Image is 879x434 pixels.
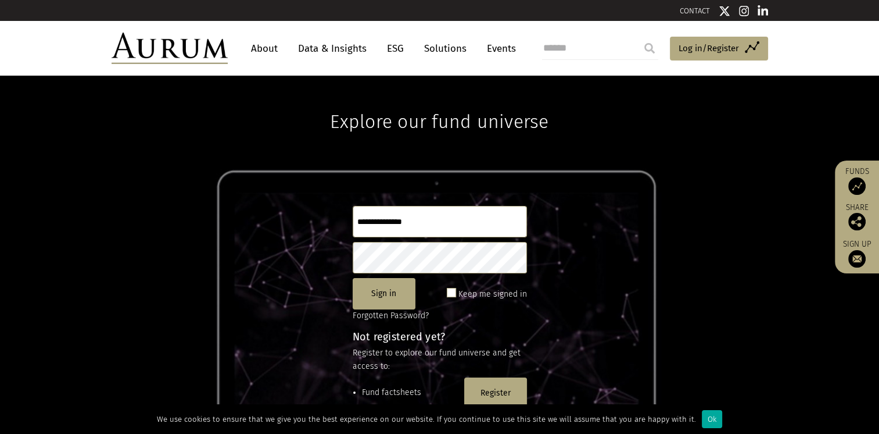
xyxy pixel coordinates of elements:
[758,5,768,17] img: Linkedin icon
[841,239,873,268] a: Sign up
[679,41,739,55] span: Log in/Register
[458,287,527,301] label: Keep me signed in
[112,33,228,64] img: Aurum
[670,37,768,61] a: Log in/Register
[702,410,722,428] div: Ok
[353,347,527,373] p: Register to explore our fund universe and get access to:
[353,332,527,342] h4: Not registered yet?
[353,311,429,321] a: Forgotten Password?
[362,386,460,399] li: Fund factsheets
[841,166,873,195] a: Funds
[719,5,730,17] img: Twitter icon
[638,37,661,60] input: Submit
[330,76,548,133] h1: Explore our fund universe
[481,38,516,59] a: Events
[739,5,749,17] img: Instagram icon
[292,38,372,59] a: Data & Insights
[245,38,284,59] a: About
[848,213,866,230] img: Share this post
[680,6,710,15] a: CONTACT
[418,38,472,59] a: Solutions
[381,38,410,59] a: ESG
[841,204,873,230] div: Share
[353,278,415,310] button: Sign in
[848,177,866,195] img: Access Funds
[848,250,866,268] img: Sign up to our newsletter
[464,378,527,409] button: Register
